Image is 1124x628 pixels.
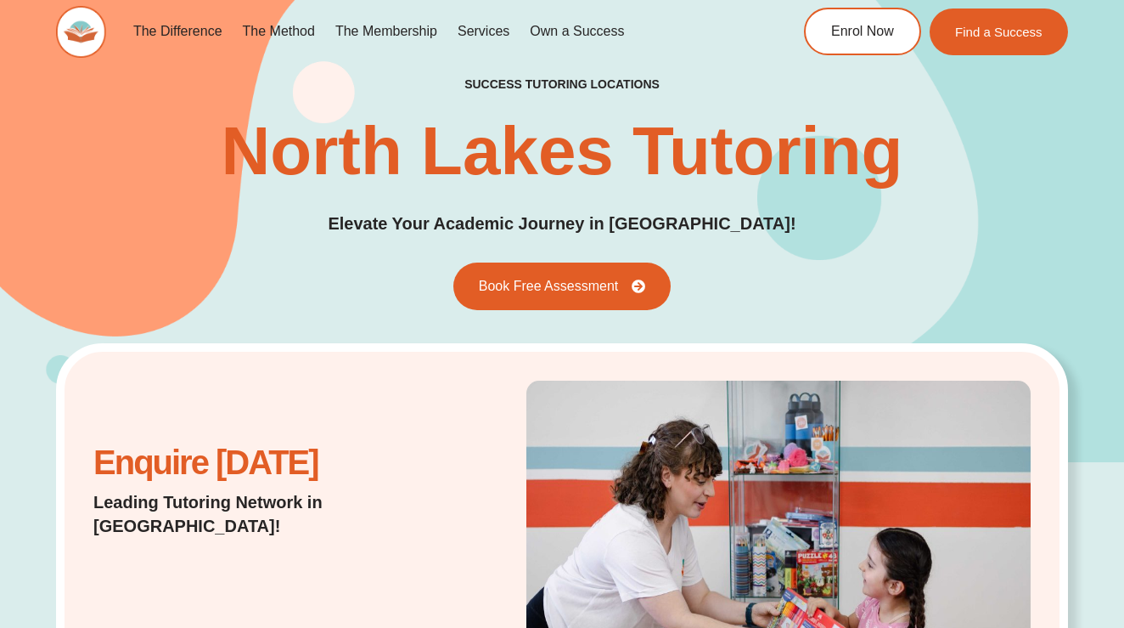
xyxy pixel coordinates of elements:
span: Enrol Now [831,25,894,38]
span: Find a Success [955,25,1043,38]
span: Book Free Assessment [479,280,619,293]
a: Own a Success [520,12,634,51]
a: The Difference [123,12,233,51]
a: Find a Success [930,8,1068,55]
h1: North Lakes Tutoring [222,117,903,185]
a: Services [447,12,520,51]
h2: Enquire [DATE] [93,452,424,473]
nav: Menu [123,12,746,51]
a: The Membership [325,12,447,51]
p: Elevate Your Academic Journey in [GEOGRAPHIC_DATA]! [328,211,795,237]
a: The Method [233,12,325,51]
p: Leading Tutoring Network in [GEOGRAPHIC_DATA]! [93,490,424,538]
a: Enrol Now [804,8,921,55]
a: Book Free Assessment [453,263,672,310]
h2: success tutoring locations [464,76,660,92]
